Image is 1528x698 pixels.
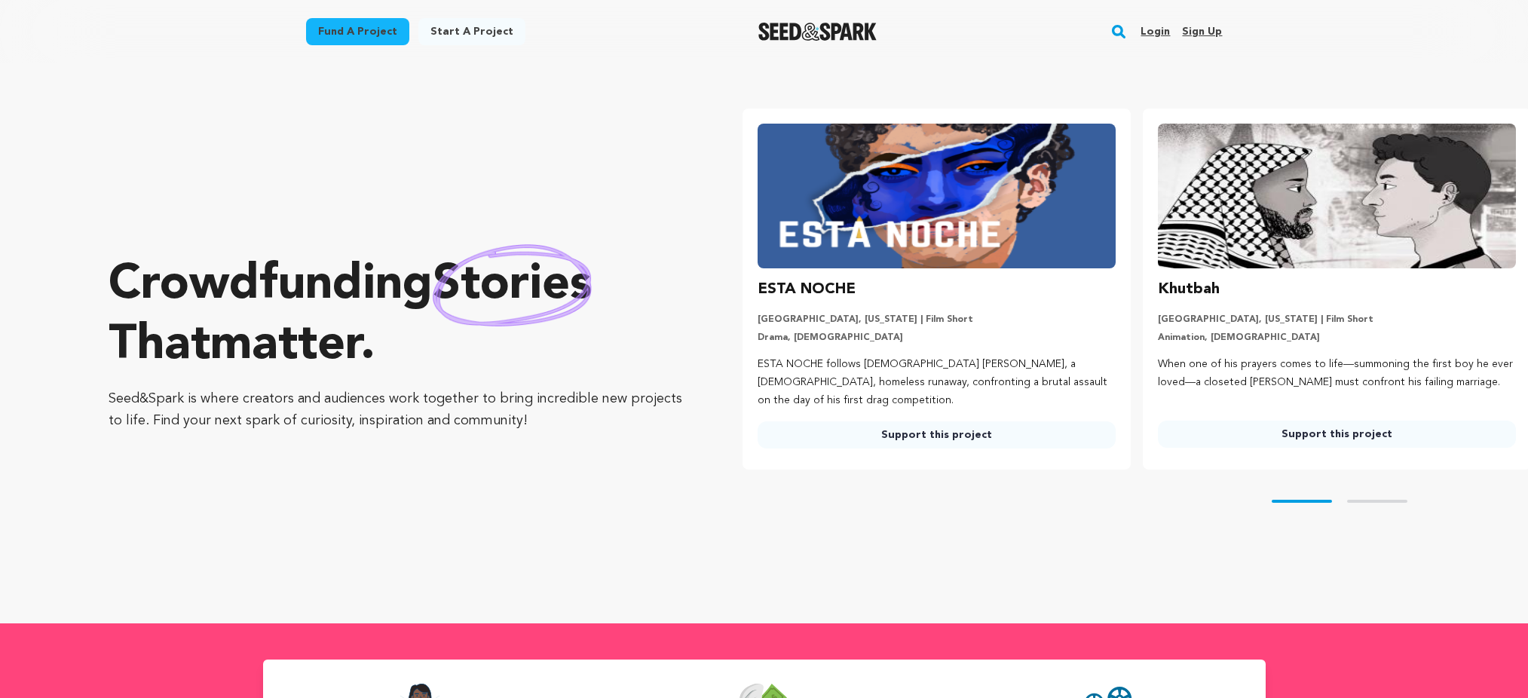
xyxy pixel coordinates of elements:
img: hand sketched image [433,244,592,326]
p: Crowdfunding that . [109,256,682,376]
a: Seed&Spark Homepage [758,23,877,41]
p: [GEOGRAPHIC_DATA], [US_STATE] | Film Short [1158,314,1516,326]
a: Login [1141,20,1170,44]
h3: ESTA NOCHE [758,277,856,302]
p: Seed&Spark is where creators and audiences work together to bring incredible new projects to life... [109,388,682,432]
span: matter [210,322,360,370]
img: ESTA NOCHE image [758,124,1116,268]
p: ESTA NOCHE follows [DEMOGRAPHIC_DATA] [PERSON_NAME], a [DEMOGRAPHIC_DATA], homeless runaway, conf... [758,356,1116,409]
a: Start a project [418,18,525,45]
a: Fund a project [306,18,409,45]
h3: Khutbah [1158,277,1220,302]
a: Sign up [1182,20,1222,44]
a: Support this project [758,421,1116,448]
a: Support this project [1158,421,1516,448]
img: Khutbah image [1158,124,1516,268]
p: Drama, [DEMOGRAPHIC_DATA] [758,332,1116,344]
img: Seed&Spark Logo Dark Mode [758,23,877,41]
p: [GEOGRAPHIC_DATA], [US_STATE] | Film Short [758,314,1116,326]
p: Animation, [DEMOGRAPHIC_DATA] [1158,332,1516,344]
p: When one of his prayers comes to life—summoning the first boy he ever loved—a closeted [PERSON_NA... [1158,356,1516,392]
